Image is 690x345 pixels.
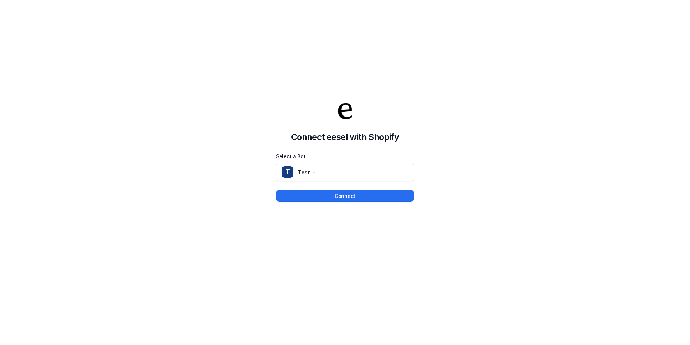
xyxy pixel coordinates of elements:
[334,100,356,122] img: Your Company
[298,167,310,177] span: Test
[276,152,414,161] label: Select a Bot
[282,166,293,178] span: T
[276,131,414,144] h2: Connect eesel with Shopify
[276,190,414,202] button: Connect
[276,164,414,181] button: TTest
